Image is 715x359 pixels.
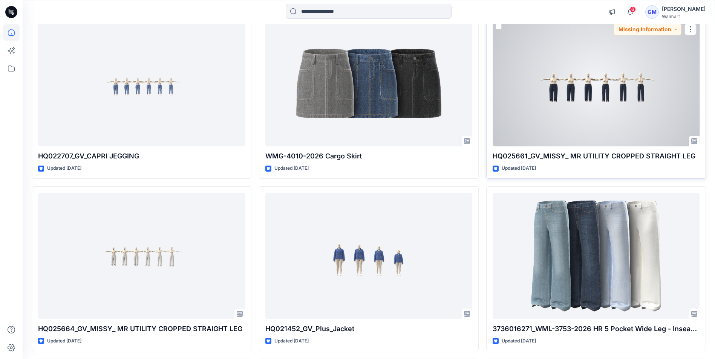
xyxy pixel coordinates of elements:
[630,6,636,12] span: 6
[493,193,700,319] a: 3736016271_WML-3753-2026 HR 5 Pocket Wide Leg - Inseam 30
[47,337,81,345] p: Updated [DATE]
[493,20,700,147] a: HQ025661_GV_MISSY_ MR UTILITY CROPPED STRAIGHT LEG
[493,324,700,334] p: 3736016271_WML-3753-2026 HR 5 Pocket Wide Leg - Inseam 30
[265,20,472,147] a: WMG-4010-2026 Cargo Skirt
[662,14,706,19] div: Walmart
[47,164,81,172] p: Updated [DATE]
[274,164,309,172] p: Updated [DATE]
[645,5,659,19] div: GM
[265,151,472,161] p: WMG-4010-2026 Cargo Skirt
[662,5,706,14] div: [PERSON_NAME]
[502,164,536,172] p: Updated [DATE]
[265,193,472,319] a: HQ021452_GV_Plus_Jacket
[265,324,472,334] p: HQ021452_GV_Plus_Jacket
[38,324,245,334] p: HQ025664_GV_MISSY_ MR UTILITY CROPPED STRAIGHT LEG
[38,20,245,147] a: HQ022707_GV_CAPRI JEGGING
[38,193,245,319] a: HQ025664_GV_MISSY_ MR UTILITY CROPPED STRAIGHT LEG
[38,151,245,161] p: HQ022707_GV_CAPRI JEGGING
[493,151,700,161] p: HQ025661_GV_MISSY_ MR UTILITY CROPPED STRAIGHT LEG
[274,337,309,345] p: Updated [DATE]
[502,337,536,345] p: Updated [DATE]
